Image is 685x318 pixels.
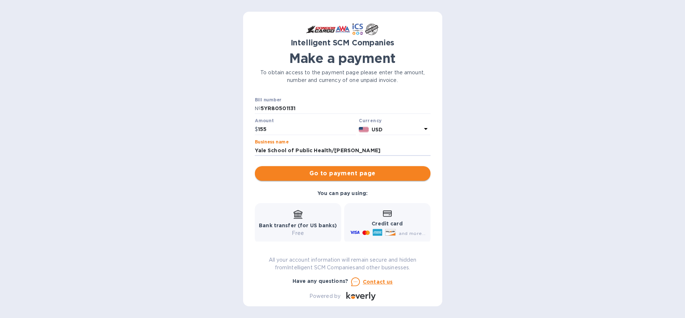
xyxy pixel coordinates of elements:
b: Have any questions? [293,278,349,284]
input: Enter bill number [261,103,431,114]
b: Credit card [372,221,402,227]
b: You can pay using: [317,190,368,196]
b: Intelligent SCM Companies [291,38,395,47]
input: 0.00 [258,124,356,135]
h1: Make a payment [255,50,431,66]
input: Enter business name [255,145,431,156]
label: Business name [255,140,288,144]
p: Powered by [309,292,340,300]
p: № [255,105,261,112]
label: Amount [255,119,273,123]
b: USD [372,127,383,132]
p: All your account information will remain secure and hidden from Intelligent SCM Companies and oth... [255,256,431,272]
p: To obtain access to the payment page please enter the amount, number and currency of one unpaid i... [255,69,431,84]
span: and more... [399,231,425,236]
span: Go to payment page [261,169,425,178]
b: Bank transfer (for US banks) [259,222,337,228]
b: Currency [359,118,381,123]
u: Contact us [363,279,393,285]
p: Free [259,229,337,237]
label: Bill number [255,98,281,102]
p: $ [255,126,258,133]
button: Go to payment page [255,166,431,181]
img: USD [359,127,369,132]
